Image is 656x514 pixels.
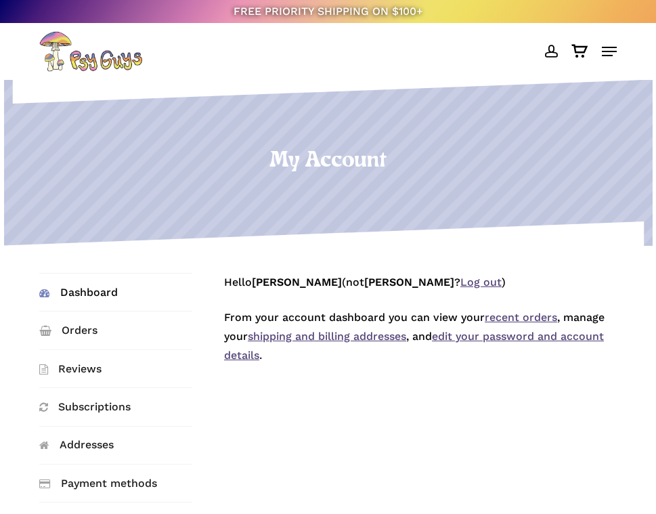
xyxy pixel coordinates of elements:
strong: [PERSON_NAME] [252,276,342,288]
a: Reviews [39,350,192,387]
a: Orders [39,312,192,349]
a: shipping and billing addresses [248,330,406,343]
a: Log out [460,276,502,288]
a: Navigation Menu [602,45,617,58]
a: Cart [565,31,595,72]
a: Subscriptions [39,388,192,425]
a: Dashboard [39,274,192,311]
p: Hello (not ? ) [224,273,617,308]
p: From your account dashboard you can view your , manage your , and . [224,308,617,381]
a: Addresses [39,427,192,464]
a: Payment methods [39,465,192,502]
img: PsyGuys [39,31,142,72]
strong: [PERSON_NAME] [364,276,454,288]
a: recent orders [485,311,557,324]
